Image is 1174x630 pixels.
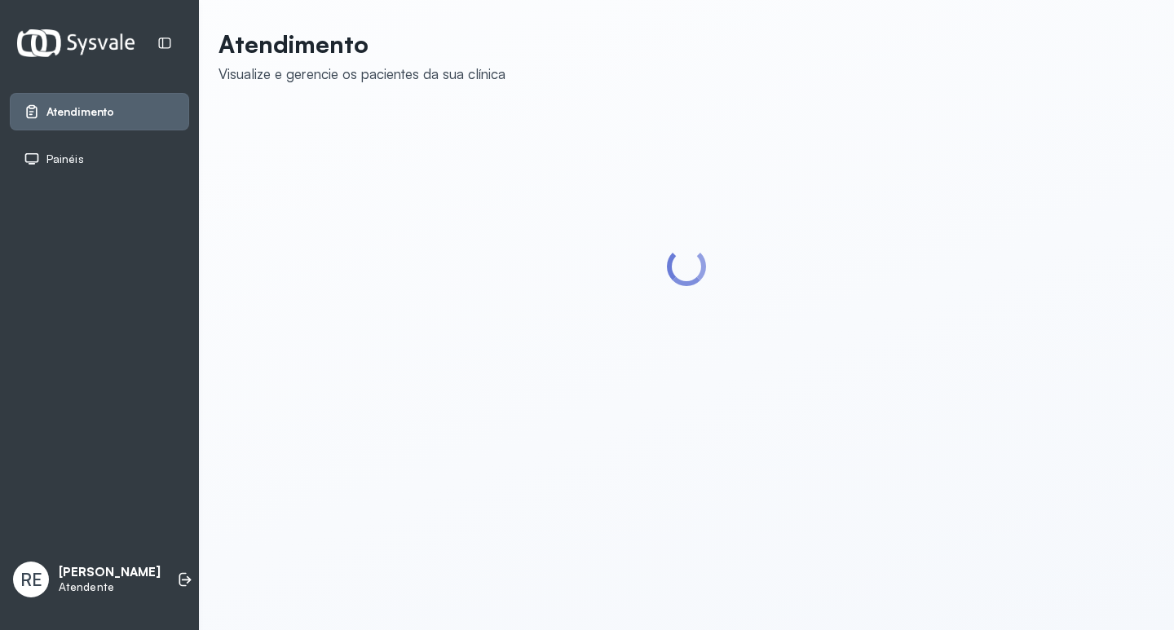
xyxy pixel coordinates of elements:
img: Logotipo do estabelecimento [17,29,135,56]
p: Atendimento [218,29,505,59]
p: [PERSON_NAME] [59,565,161,580]
div: Visualize e gerencie os pacientes da sua clínica [218,65,505,82]
a: Atendimento [24,104,175,120]
p: Atendente [59,580,161,594]
span: Painéis [46,152,84,166]
span: Atendimento [46,105,114,119]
